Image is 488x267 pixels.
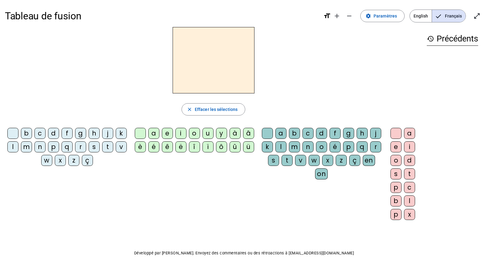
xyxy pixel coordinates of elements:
[390,195,402,206] div: b
[202,128,214,139] div: u
[349,155,360,166] div: ç
[363,155,375,166] div: en
[390,141,402,152] div: e
[316,128,327,139] div: d
[331,10,343,22] button: Augmenter la taille de la police
[148,128,159,139] div: a
[75,141,86,152] div: r
[370,128,381,139] div: j
[360,10,405,22] button: Paramètres
[346,12,353,20] mat-icon: remove
[48,128,59,139] div: d
[41,155,52,166] div: w
[343,10,355,22] button: Diminuer la taille de la police
[323,12,331,20] mat-icon: format_size
[82,155,93,166] div: ç
[34,128,46,139] div: c
[289,128,300,139] div: b
[404,168,415,179] div: t
[116,128,127,139] div: k
[89,128,100,139] div: h
[289,141,300,152] div: m
[48,141,59,152] div: p
[473,12,481,20] mat-icon: open_in_full
[330,128,341,139] div: f
[275,141,286,152] div: l
[316,141,327,152] div: o
[62,128,73,139] div: f
[102,128,113,139] div: j
[471,10,483,22] button: Entrer en plein écran
[374,12,397,20] span: Paramètres
[34,141,46,152] div: n
[309,155,320,166] div: w
[366,13,371,19] mat-icon: settings
[189,128,200,139] div: o
[116,141,127,152] div: v
[432,10,466,22] span: Français
[404,128,415,139] div: a
[343,141,354,152] div: p
[89,141,100,152] div: s
[390,209,402,220] div: p
[162,141,173,152] div: ê
[148,141,159,152] div: é
[7,141,18,152] div: l
[390,155,402,166] div: o
[343,128,354,139] div: g
[21,141,32,152] div: m
[135,141,146,152] div: è
[404,195,415,206] div: l
[216,128,227,139] div: y
[268,155,279,166] div: s
[187,107,192,112] mat-icon: close
[230,141,241,152] div: û
[68,155,79,166] div: z
[216,141,227,152] div: ô
[315,168,328,179] div: on
[390,168,402,179] div: s
[75,128,86,139] div: g
[275,128,286,139] div: a
[21,128,32,139] div: b
[175,128,186,139] div: i
[410,10,432,22] span: English
[357,141,368,152] div: q
[55,155,66,166] div: x
[404,141,415,152] div: i
[302,128,314,139] div: c
[322,155,333,166] div: x
[427,35,434,42] mat-icon: history
[427,32,478,46] h3: Précédents
[357,128,368,139] div: h
[5,249,483,257] p: Développé par [PERSON_NAME]. Envoyez des commentaires ou des rétroactions à [EMAIL_ADDRESS][DOMAI...
[404,209,415,220] div: x
[175,141,186,152] div: ë
[390,182,402,193] div: p
[262,141,273,152] div: k
[243,141,254,152] div: ü
[162,128,173,139] div: e
[195,106,238,113] span: Effacer les sélections
[189,141,200,152] div: î
[404,182,415,193] div: c
[410,10,466,22] mat-button-toggle-group: Language selection
[282,155,293,166] div: t
[330,141,341,152] div: é
[370,141,381,152] div: r
[404,155,415,166] div: d
[243,128,254,139] div: â
[5,6,318,26] h1: Tableau de fusion
[333,12,341,20] mat-icon: add
[102,141,113,152] div: t
[182,103,245,116] button: Effacer les sélections
[336,155,347,166] div: z
[230,128,241,139] div: à
[295,155,306,166] div: v
[62,141,73,152] div: q
[302,141,314,152] div: n
[202,141,214,152] div: ï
